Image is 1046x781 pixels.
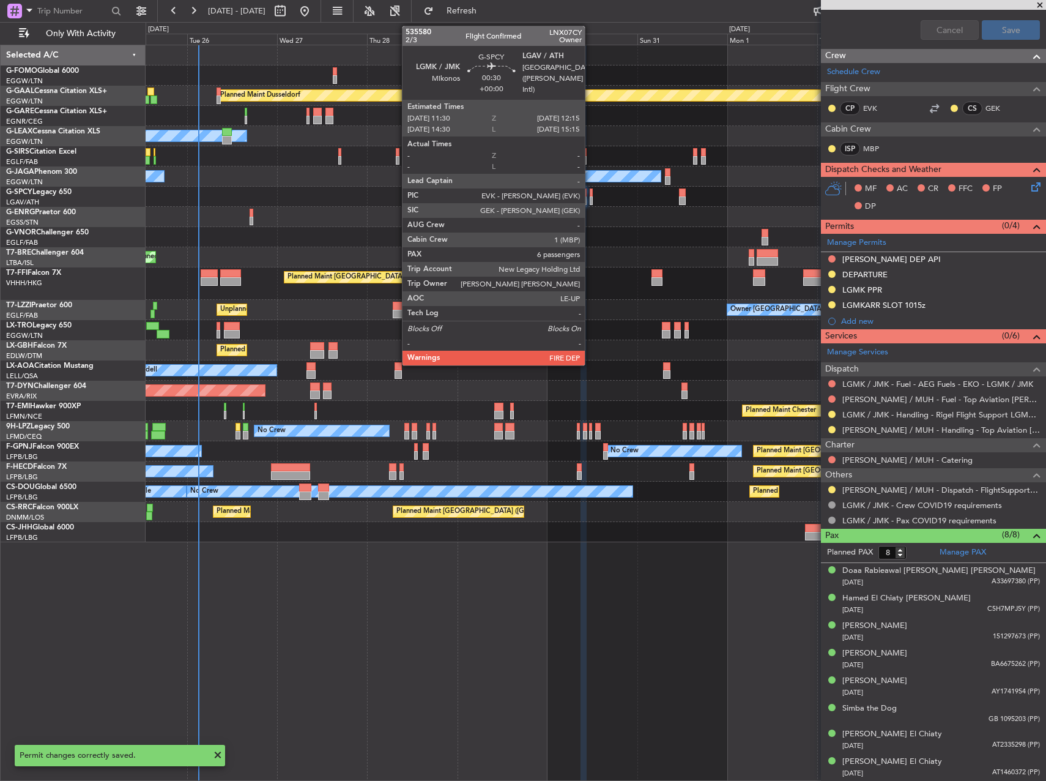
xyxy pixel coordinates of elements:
a: G-LEAXCessna Citation XLS [6,128,100,135]
span: G-SIRS [6,148,29,155]
div: Planned Maint [GEOGRAPHIC_DATA] ([GEOGRAPHIC_DATA]) [757,462,949,480]
span: CS-JHH [6,524,32,531]
a: T7-DYNChallenger 604 [6,383,86,390]
div: Add new [841,316,1040,326]
a: MBP [863,143,891,154]
input: Trip Number [37,2,108,20]
div: [PERSON_NAME] [842,675,907,687]
span: FFC [959,183,973,195]
a: LFMN/NCE [6,412,42,421]
span: G-FOMO [6,67,37,75]
span: BA6675262 (PP) [991,659,1040,670]
div: Planned Maint Dusseldorf [220,86,300,105]
span: G-GAAL [6,88,34,95]
a: Manage PAX [940,547,986,559]
span: T7-LZZI [6,302,31,309]
a: G-ENRGPraetor 600 [6,209,76,216]
span: [DATE] [842,769,863,778]
a: EGGW/LTN [6,331,43,340]
span: [DATE] [842,741,863,750]
span: DP [865,201,876,213]
a: LGAV/ATH [6,198,39,207]
span: G-GARE [6,108,34,115]
div: CS [962,102,982,115]
a: CS-DOUGlobal 6500 [6,484,76,491]
span: Flight Crew [825,82,870,96]
div: Hamed El Chiaty [PERSON_NAME] [842,592,971,605]
a: VHHH/HKG [6,278,42,288]
span: C5H7MPJ5Y (PP) [987,604,1040,615]
span: CR [928,183,938,195]
div: Simba the Dog [842,703,897,715]
div: Planned Maint [GEOGRAPHIC_DATA] ([GEOGRAPHIC_DATA]) [757,442,949,460]
span: Services [825,329,857,343]
span: FP [993,183,1002,195]
a: CS-JHHGlobal 6000 [6,524,74,531]
span: G-VNOR [6,229,36,236]
span: T7-BRE [6,249,31,256]
div: Mon 1 [727,34,817,45]
div: Tue 26 [187,34,277,45]
a: EGLF/FAB [6,157,38,166]
a: LFPB/LBG [6,473,38,482]
div: Tue 2 [817,34,907,45]
a: Manage Permits [827,237,886,249]
a: [PERSON_NAME] / MUH - Catering [842,455,973,465]
a: G-GARECessna Citation XLS+ [6,108,107,115]
span: F-GPNJ [6,443,32,450]
span: T7-EMI [6,403,30,410]
a: EGGW/LTN [6,97,43,106]
a: T7-BREChallenger 604 [6,249,84,256]
span: Permits [825,220,854,234]
div: [DATE] [729,24,750,35]
span: LX-TRO [6,322,32,329]
span: Cabin Crew [825,122,871,136]
a: Manage Services [827,346,888,359]
a: G-SPCYLegacy 650 [6,189,72,196]
div: No Crew [258,422,286,440]
div: Permit changes correctly saved. [20,750,207,762]
div: [PERSON_NAME] [842,620,907,632]
span: [DATE] - [DATE] [208,6,265,17]
a: 9H-LPZLegacy 500 [6,423,70,430]
span: F-HECD [6,463,33,471]
button: Refresh [418,1,491,21]
a: LFPB/LBG [6,533,38,542]
div: DEPARTURE [842,269,888,280]
span: [DATE] [842,688,863,697]
div: CP [840,102,860,115]
a: GEK [985,103,1013,114]
div: LGMKARR SLOT 1015z [842,300,925,310]
span: LX-AOA [6,362,34,370]
div: Planned Maint [GEOGRAPHIC_DATA] ([GEOGRAPHIC_DATA]) [753,482,946,501]
span: 151297673 (PP) [993,632,1040,642]
a: LX-AOACitation Mustang [6,362,94,370]
div: Thu 28 [367,34,457,45]
a: LFPB/LBG [6,452,38,461]
span: CS-DOU [6,484,35,491]
a: F-HECDFalcon 7X [6,463,67,471]
span: Dispatch Checks and Weather [825,163,941,177]
div: [PERSON_NAME] El Chiaty [842,728,942,741]
a: LGMK / JMK - Pax COVID19 requirements [842,515,996,526]
a: G-GAALCessna Citation XLS+ [6,88,107,95]
div: Owner Ibiza [526,167,563,185]
span: Others [825,468,852,482]
span: Refresh [436,7,488,15]
div: Planned Maint [GEOGRAPHIC_DATA] ([GEOGRAPHIC_DATA]) [396,503,589,521]
div: [PERSON_NAME] El Chiaty [842,756,942,768]
a: LTBA/ISL [6,258,34,267]
a: LFMD/CEQ [6,432,42,441]
span: Dispatch [825,362,859,376]
a: EGGW/LTN [6,77,43,86]
a: EVRA/RIX [6,392,37,401]
span: G-ENRG [6,209,35,216]
div: Planned Maint Nice ([GEOGRAPHIC_DATA]) [220,341,357,359]
span: [DATE] [842,633,863,642]
a: LELL/QSA [6,372,38,381]
div: Owner [GEOGRAPHIC_DATA] ([GEOGRAPHIC_DATA]) [730,301,899,319]
a: EDLW/DTM [6,351,42,361]
span: (0/6) [1002,329,1020,342]
a: [PERSON_NAME] / MUH - Dispatch - FlightSupport Dispatch [GEOGRAPHIC_DATA] [842,485,1040,495]
div: No Crew [190,482,218,501]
